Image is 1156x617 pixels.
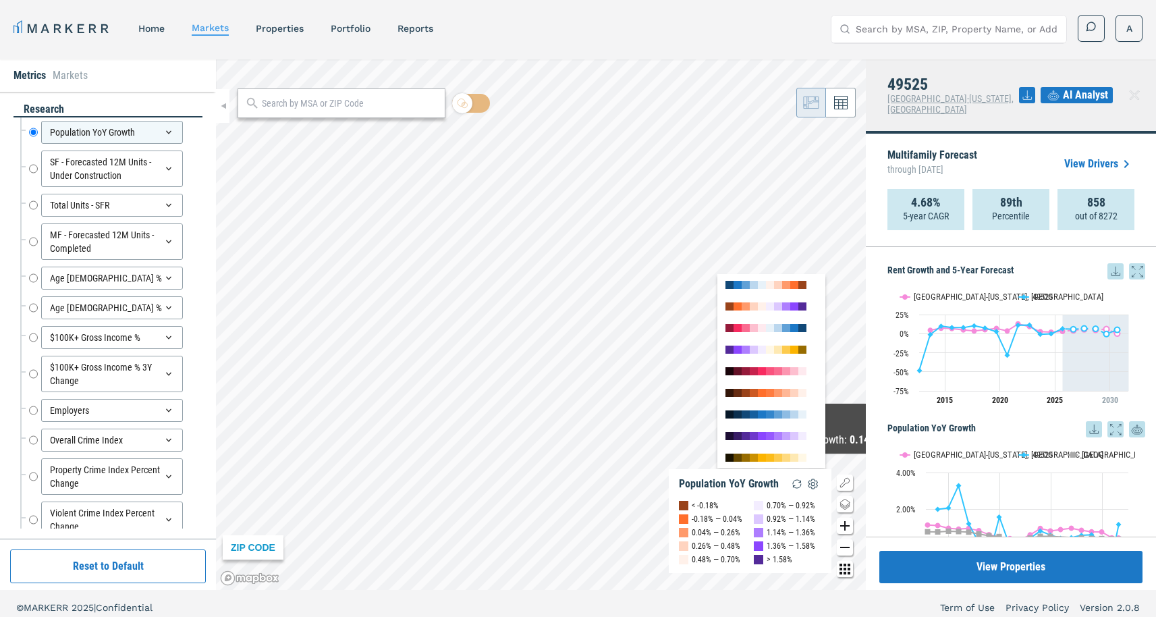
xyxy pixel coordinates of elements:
[946,505,952,510] path: Sunday, 14 Dec, 19:00, 2.07. 49525.
[41,458,183,495] div: Property Crime Index Percent Change
[1058,527,1064,532] path: Sunday, 14 Dec, 19:00, 0.89. Grand Rapids-Wyoming, MI.
[928,332,933,338] path: Thursday, 29 Aug, 20:00, -1.38. 49525.
[1049,331,1054,336] path: Thursday, 29 Aug, 20:00, -0.2. 49525.
[41,121,183,144] div: Population YoY Growth
[914,450,1103,460] text: [GEOGRAPHIC_DATA]-[US_STATE], [GEOGRAPHIC_DATA]
[41,296,183,319] div: Age [DEMOGRAPHIC_DATA] %
[997,534,1002,539] path: Saturday, 14 Dec, 19:00, 0.51. USA.
[925,529,931,535] path: Friday, 14 Dec, 19:00, 0.77. USA.
[1087,196,1105,209] strong: 858
[896,468,916,478] text: 4.00%
[692,512,742,526] div: -0.18% — 0.04%
[956,483,962,488] path: Monday, 14 Dec, 19:00, 3.28. 49525.
[692,526,740,539] div: 0.04% — 0.26%
[896,505,916,514] text: 2.00%
[53,68,88,84] li: Markets
[96,602,153,613] span: Confidential
[837,496,853,512] button: Change style map button
[887,421,1145,437] h5: Population YoY Growth
[1104,331,1109,337] path: Wednesday, 29 Aug, 20:00, -0.44. 49525.
[1075,209,1118,223] p: out of 8272
[331,23,370,34] a: Portfolio
[41,399,183,422] div: Employers
[10,549,206,583] button: Reset to Default
[911,196,941,209] strong: 4.68%
[856,16,1058,43] input: Search by MSA, ZIP, Property Name, or Address
[956,529,962,534] path: Monday, 14 Dec, 19:00, 0.78. USA.
[216,59,866,590] canvas: Map
[805,476,821,492] img: Settings
[879,551,1143,583] button: View Properties
[887,437,1135,606] svg: Interactive chart
[900,329,909,339] text: 0%
[1006,601,1069,614] a: Privacy Policy
[900,450,1005,460] button: Show Grand Rapids-Wyoming, MI
[1060,326,1066,331] path: Friday, 29 Aug, 20:00, 6.44. 49525.
[1005,328,1010,333] path: Saturday, 29 Aug, 20:00, 3.58. Grand Rapids-Wyoming, MI.
[987,533,992,539] path: Friday, 14 Dec, 19:00, 0.55. USA.
[138,23,165,34] a: home
[850,433,876,446] b: 0.14%
[837,518,853,534] button: Zoom in map button
[16,602,24,613] span: ©
[220,570,279,586] a: Mapbox logo
[41,194,183,217] div: Total Units - SFR
[24,602,72,613] span: MARKERR
[972,323,977,328] path: Tuesday, 29 Aug, 20:00, 10.28. 49525.
[887,437,1145,606] div: Population YoY Growth. Highcharts interactive chart.
[41,223,183,260] div: MF - Forecasted 12M Units - Completed
[994,329,999,334] path: Thursday, 29 Aug, 20:00, 2.66. 49525.
[41,502,183,538] div: Violent Crime Index Percent Change
[1082,325,1087,331] path: Sunday, 29 Aug, 20:00, 6.86. 49525.
[1116,15,1143,42] button: A
[935,529,941,535] path: Saturday, 14 Dec, 19:00, 0.76. USA.
[997,514,1002,520] path: Saturday, 14 Dec, 19:00, 1.57. 49525.
[692,539,740,553] div: 0.26% — 0.48%
[1019,292,1054,302] button: Show 49525
[887,263,1145,279] h5: Rent Growth and 5-Year Forecast
[917,368,923,373] path: Wednesday, 29 Aug, 20:00, -48.48. 49525.
[887,279,1135,414] svg: Interactive chart
[41,356,183,392] div: $100K+ Gross Income % 3Y Change
[41,429,183,452] div: Overall Crime Index
[1041,87,1113,103] button: AI Analyst
[949,325,955,330] path: Saturday, 29 Aug, 20:00, 7.97. 49525.
[679,477,779,491] div: Population YoY Growth
[1027,322,1033,327] path: Monday, 29 Aug, 20:00, 11.33. 49525.
[893,349,909,358] text: -25%
[946,529,952,534] path: Sunday, 14 Dec, 19:00, 0.8. USA.
[1016,322,1021,327] path: Sunday, 29 Aug, 20:00, 11.15. 49525.
[72,602,96,613] span: 2025 |
[767,526,815,539] div: 1.14% — 1.36%
[837,475,853,491] button: Show/Hide Legend Map Button
[940,601,995,614] a: Term of Use
[1115,327,1120,332] path: Thursday, 29 Aug, 20:00, 4.99. 49525.
[1064,156,1134,172] a: View Drivers
[925,529,1122,545] g: USA, line 3 of 3 with 18 data points.
[1000,196,1022,209] strong: 89th
[1047,396,1063,405] tspan: 2025
[256,23,304,34] a: properties
[767,539,815,553] div: 1.36% — 1.58%
[900,292,1005,302] button: Show Grand Rapids-Wyoming, MI
[397,23,433,34] a: reports
[192,22,229,33] a: markets
[903,209,949,223] p: 5-year CAGR
[1102,396,1118,405] tspan: 2030
[1069,525,1074,531] path: Monday, 14 Dec, 19:00, 0.96. Grand Rapids-Wyoming, MI.
[893,368,909,377] text: -50%
[914,292,1103,302] text: [GEOGRAPHIC_DATA]-[US_STATE], [GEOGRAPHIC_DATA]
[961,325,966,330] path: Monday, 29 Aug, 20:00, 7.86. 49525.
[1079,527,1084,533] path: Tuesday, 14 Dec, 19:00, 0.85. Grand Rapids-Wyoming, MI.
[1082,450,1154,460] text: [GEOGRAPHIC_DATA]
[935,506,941,512] path: Saturday, 14 Dec, 19:00, 1.99. 49525.
[896,311,909,320] text: 25%
[937,396,953,405] tspan: 2015
[1093,326,1099,331] path: Tuesday, 29 Aug, 20:00, 6.48. 49525.
[1019,450,1054,460] button: Show 49525
[1080,601,1140,614] a: Version 2.0.8
[41,326,183,349] div: $100K+ Gross Income %
[1099,529,1105,535] path: Friday, 14 Dec, 19:00, 0.76. Grand Rapids-Wyoming, MI.
[966,529,972,535] path: Wednesday, 14 Dec, 19:00, 0.75. USA.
